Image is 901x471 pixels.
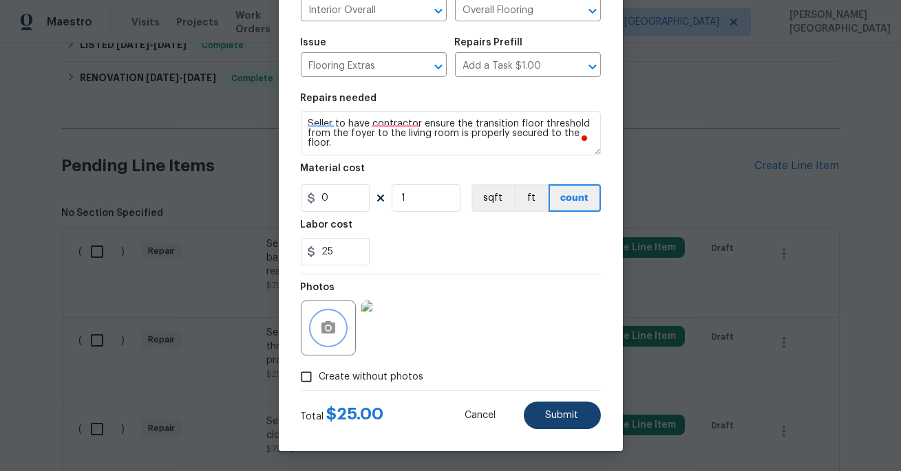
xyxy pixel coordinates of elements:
[524,402,601,429] button: Submit
[301,283,335,292] h5: Photos
[429,57,448,76] button: Open
[471,184,514,212] button: sqft
[549,184,601,212] button: count
[443,402,518,429] button: Cancel
[429,1,448,21] button: Open
[455,38,523,47] h5: Repairs Prefill
[583,57,602,76] button: Open
[301,164,365,173] h5: Material cost
[327,406,384,422] span: $ 25.00
[301,111,601,155] textarea: To enrich screen reader interactions, please activate Accessibility in Grammarly extension settings
[301,220,353,230] h5: Labor cost
[301,407,384,424] div: Total
[301,94,377,103] h5: Repairs needed
[546,410,579,421] span: Submit
[319,370,424,384] span: Create without photos
[583,1,602,21] button: Open
[465,410,496,421] span: Cancel
[301,38,327,47] h5: Issue
[514,184,549,212] button: ft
